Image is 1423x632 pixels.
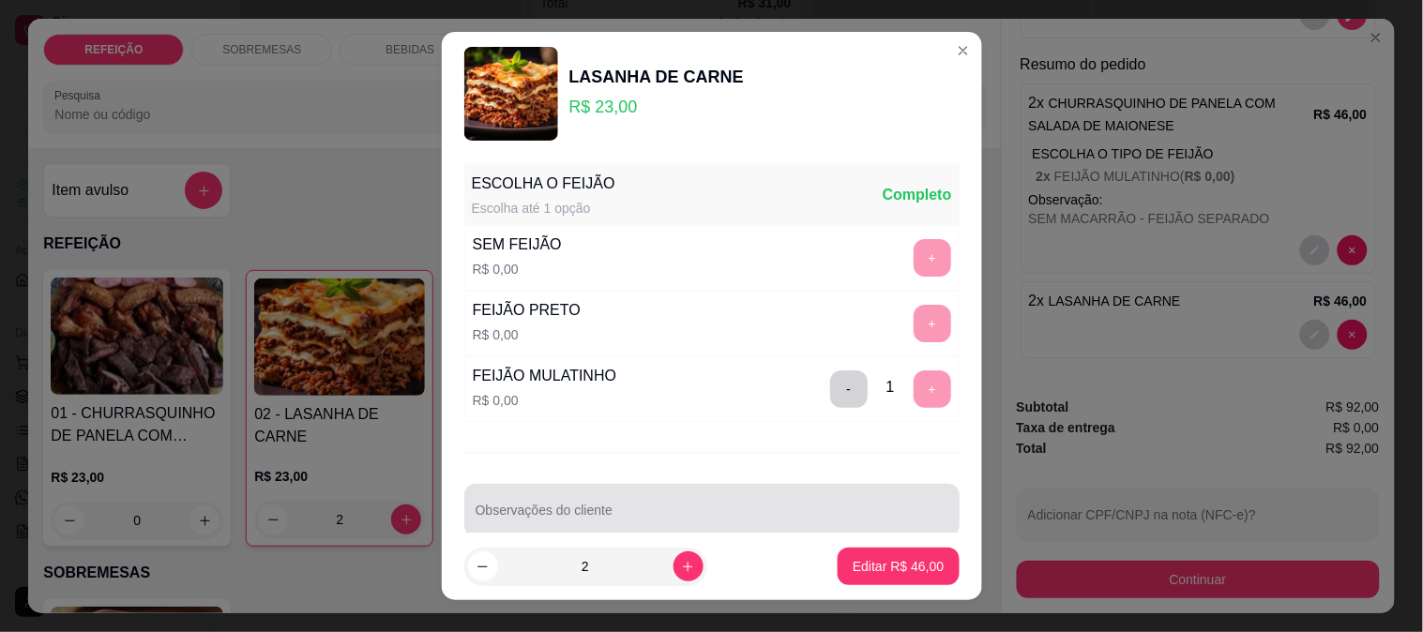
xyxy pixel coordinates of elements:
[948,36,978,66] button: Close
[473,299,581,322] div: FEIJÃO PRETO
[476,508,948,527] input: Observações do cliente
[468,551,498,581] button: decrease-product-quantity
[674,551,704,581] button: increase-product-quantity
[473,365,617,387] div: FEIJÃO MULATINHO
[569,94,744,120] p: R$ 23,00
[853,557,944,576] p: Editar R$ 46,00
[464,47,558,141] img: product-image
[473,260,562,278] p: R$ 0,00
[883,184,952,206] div: Completo
[473,233,562,256] div: SEM FEIJÃO
[838,548,959,585] button: Editar R$ 46,00
[569,64,744,90] div: LASANHA DE CARNE
[473,325,581,344] p: R$ 0,00
[886,376,895,399] div: 1
[473,391,617,410] p: R$ 0,00
[472,173,615,195] div: ESCOLHA O FEIJÃO
[472,199,615,218] div: Escolha até 1 opção
[830,370,868,408] button: delete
